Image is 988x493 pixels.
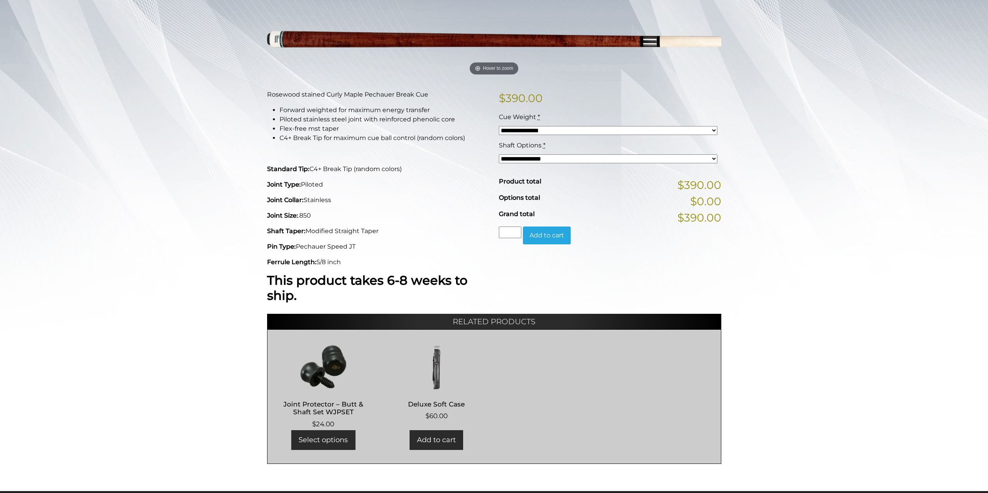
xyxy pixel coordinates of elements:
[677,209,721,226] span: $390.00
[499,92,505,105] span: $
[410,430,463,450] a: Add to cart: “Deluxe Soft Case”
[388,343,485,421] a: Deluxe Soft Case $60.00
[543,142,545,149] abbr: required
[388,397,485,411] h2: Deluxe Soft Case
[499,113,536,121] span: Cue Weight
[275,343,372,429] a: Joint Protector – Butt & Shaft Set WJPSET $24.00
[267,90,490,99] p: Rosewood stained Curly Maple Pechauer Break Cue
[538,113,540,121] abbr: required
[312,420,316,428] span: $
[499,194,540,201] span: Options total
[267,2,721,78] a: Hover to zoom
[425,412,429,420] span: $
[267,314,721,329] h2: Related products
[267,212,298,219] strong: Joint Size:
[267,273,467,303] strong: This product takes 6-8 weeks to ship.
[280,124,490,133] li: Flex-free mst taper
[267,258,316,266] strong: Ferrule Length:
[267,181,301,188] strong: Joint Type:
[267,211,490,220] p: .850
[280,115,490,124] li: Piloted stainless steel joint with reinforced phenolic core
[267,258,490,267] p: 5/8 inch
[267,164,490,174] p: C4+ Break Tip (random colors)
[499,210,535,218] span: Grand total
[499,178,541,185] span: Product total
[499,227,521,238] input: Product quantity
[523,227,571,244] button: Add to cart
[690,193,721,209] span: $0.00
[280,106,490,115] li: Forward weighted for maximum energy transfer
[267,196,304,204] strong: Joint Collar:
[425,412,448,420] bdi: 60.00
[275,343,372,390] img: Joint Protector - Butt & Shaft Set WJPSET
[267,243,296,250] strong: Pin Type:
[267,195,490,205] p: Stainless
[388,343,485,390] img: Deluxe Soft Case
[267,242,490,251] p: Pechauer Speed JT
[275,397,372,419] h2: Joint Protector – Butt & Shaft Set WJPSET
[499,142,542,149] span: Shaft Options
[677,177,721,193] span: $390.00
[499,92,543,105] bdi: 390.00
[267,180,490,189] p: Piloted
[267,165,309,173] strong: Standard Tip:
[267,227,306,235] strong: Shaft Taper:
[267,227,490,236] p: Modified Straight Taper
[267,2,721,78] img: pechauer-break-rosewood-new.png
[291,430,355,450] a: Select options for “Joint Protector - Butt & Shaft Set WJPSET”
[280,133,490,143] li: C4+ Break Tip for maximum cue ball control (random colors)
[312,420,334,428] bdi: 24.00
